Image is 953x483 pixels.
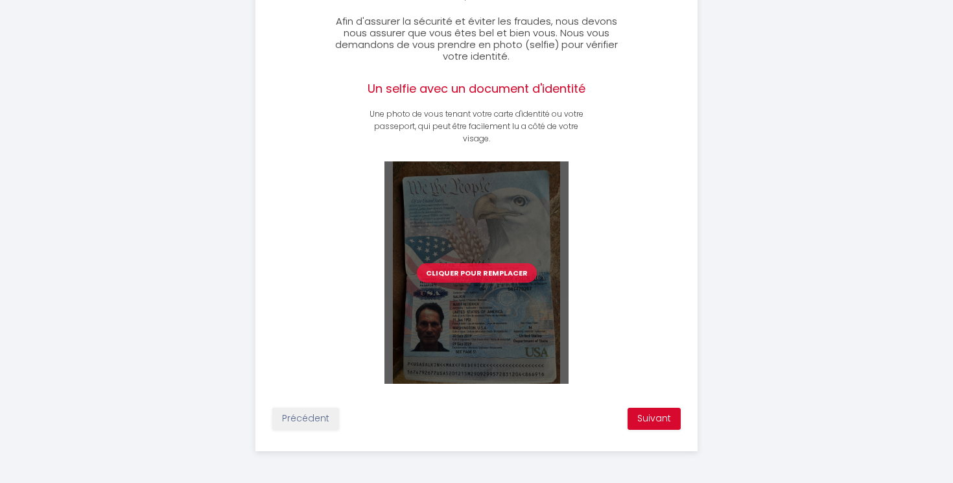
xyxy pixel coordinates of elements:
[628,408,681,430] button: Suivant
[366,82,587,96] h2: Un selfie avec un document d'identité
[335,14,618,63] span: Afin d'assurer la sécurité et éviter les fraudes, nous devons nous assurer que vous êtes bel et b...
[417,263,537,283] button: Cliquer pour remplacer
[272,408,339,430] button: Précédent
[366,108,587,145] p: Une photo de vous tenant votre carte d'identité ou votre passeport, qui peut être facilement lu a...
